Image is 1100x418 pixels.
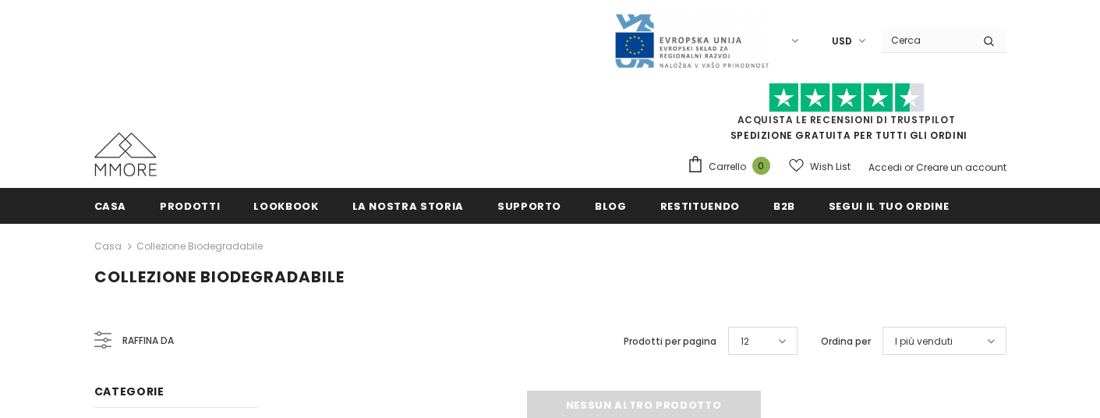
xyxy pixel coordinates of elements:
[829,199,949,214] span: Segui il tuo ordine
[253,199,318,214] span: Lookbook
[737,113,956,126] a: Acquista le recensioni di TrustPilot
[789,153,851,180] a: Wish List
[160,199,220,214] span: Prodotti
[94,188,127,223] a: Casa
[687,90,1006,142] span: SPEDIZIONE GRATUITA PER TUTTI GLI ORDINI
[769,83,925,113] img: Fidati di Pilot Stars
[810,159,851,175] span: Wish List
[868,161,902,174] a: Accedi
[94,199,127,214] span: Casa
[253,188,318,223] a: Lookbook
[660,188,740,223] a: Restituendo
[595,199,627,214] span: Blog
[614,34,769,47] a: Javni Razpis
[895,334,953,349] span: I più venduti
[773,188,795,223] a: B2B
[660,199,740,214] span: Restituendo
[687,155,778,179] a: Carrello 0
[497,199,561,214] span: supporto
[829,188,949,223] a: Segui il tuo ordine
[122,332,174,349] span: Raffina da
[821,334,871,349] label: Ordina per
[832,34,852,49] span: USD
[94,237,122,256] a: Casa
[773,199,795,214] span: B2B
[624,334,716,349] label: Prodotti per pagina
[160,188,220,223] a: Prodotti
[882,29,971,51] input: Search Site
[614,12,769,69] img: Javni Razpis
[904,161,914,174] span: or
[352,188,464,223] a: La nostra storia
[741,334,749,349] span: 12
[752,157,770,175] span: 0
[595,188,627,223] a: Blog
[709,159,746,175] span: Carrello
[94,384,164,399] span: Categorie
[352,199,464,214] span: La nostra storia
[94,133,157,176] img: Casi MMORE
[136,239,263,253] a: Collezione biodegradabile
[497,188,561,223] a: supporto
[916,161,1006,174] a: Creare un account
[94,266,345,288] span: Collezione biodegradabile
